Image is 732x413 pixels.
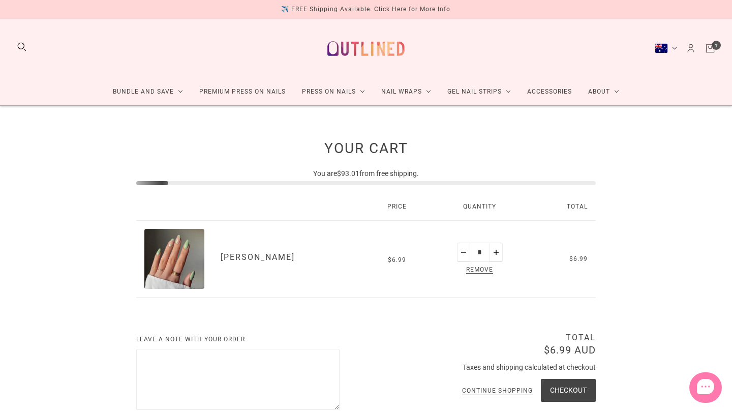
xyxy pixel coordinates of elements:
h2: Your Cart [136,139,596,157]
a: Account [685,43,696,54]
a: Cart [705,43,716,54]
div: Taxes and shipping calculated at checkout [340,362,596,381]
a: Continue shopping [462,388,533,395]
label: Leave a note with your order [136,334,340,349]
span: $93.01 [337,169,359,178]
a: Outlined [321,27,411,70]
span: $6.99 [388,256,406,263]
a: Nail Wraps [373,78,439,105]
div: Total [340,333,596,346]
div: Quantity [427,193,533,221]
a: Bundle and Save [105,78,191,105]
div: ✈️ FREE Shipping Available. Click Here for More Info [281,4,450,15]
a: Kelly Green [144,229,204,289]
a: Gel Nail Strips [439,78,519,105]
button: Checkout [541,379,596,402]
img: Kelly Green-Press on Manicure-Outlined [144,229,204,289]
a: Press On Nails [294,78,373,105]
a: Premium Press On Nails [191,78,294,105]
button: Australia [655,43,677,53]
button: Search [16,41,27,52]
div: Price [367,193,427,221]
div: You are from free shipping. [136,168,596,183]
span: Remove [464,264,495,276]
span: $6.99 AUD [544,344,596,356]
a: Accessories [519,78,580,105]
span: $6.99 [569,255,588,262]
a: About [580,78,627,105]
div: Total [533,193,596,221]
button: Minus [457,243,470,262]
a: [PERSON_NAME] [221,252,295,262]
button: Plus [490,243,503,262]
